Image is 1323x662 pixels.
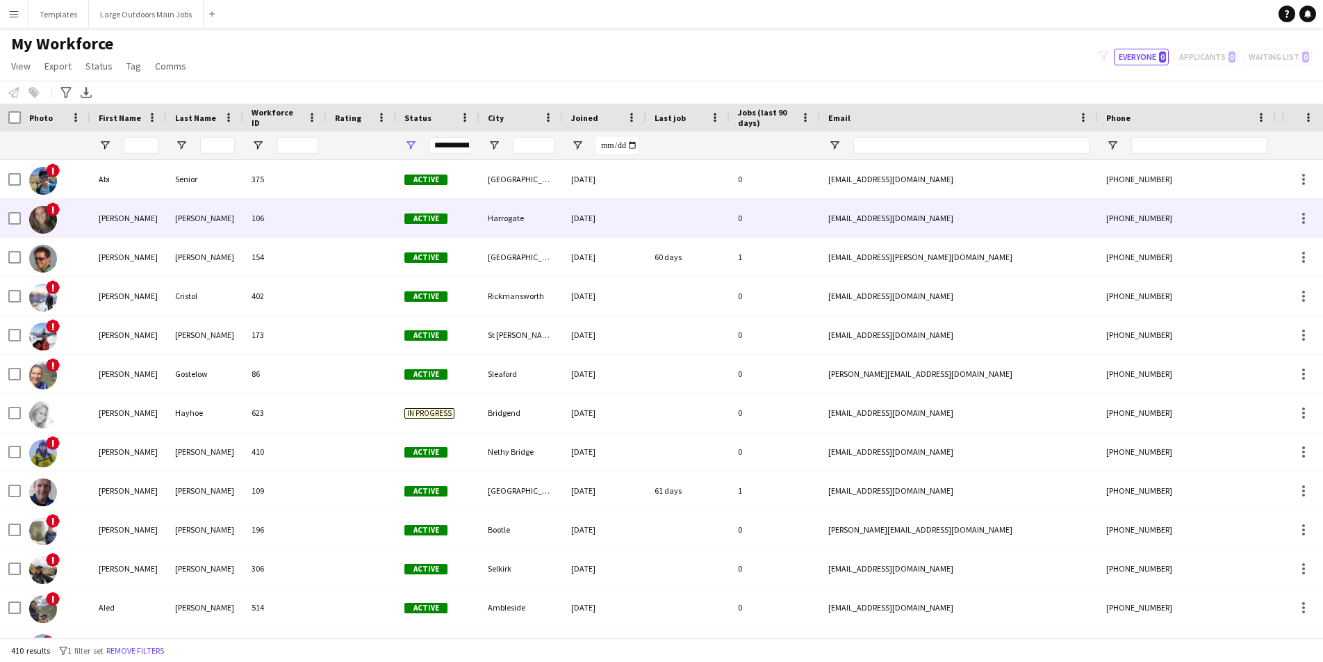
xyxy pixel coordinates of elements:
input: Workforce ID Filter Input [277,137,318,154]
button: Large Outdoors Main Jobs [89,1,204,28]
div: [PERSON_NAME] [90,549,167,588]
div: [PERSON_NAME] [167,238,243,276]
div: [PERSON_NAME] [90,277,167,315]
div: 109 [243,471,327,510]
div: [PERSON_NAME] [167,199,243,237]
div: [PHONE_NUMBER] [1098,394,1276,432]
img: Adam Cristol [29,284,57,312]
span: ! [46,514,60,528]
div: 306 [243,549,327,588]
span: Jobs (last 90 days) [738,107,795,128]
div: 410 [243,433,327,471]
button: Open Filter Menu [252,139,264,152]
span: ! [46,553,60,567]
span: Photo [29,113,53,123]
button: Open Filter Menu [1106,139,1119,152]
div: Gostelow [167,355,243,393]
img: Adam Sanderson [29,323,57,350]
div: Hayhoe [167,394,243,432]
span: ! [46,358,60,372]
div: [PHONE_NUMBER] [1098,160,1276,198]
span: Last job [655,113,686,123]
div: [EMAIL_ADDRESS][DOMAIN_NAME] [820,588,1098,627]
div: 1 [730,471,820,510]
span: Export [44,60,72,72]
div: 0 [730,510,820,549]
div: [DATE] [563,355,646,393]
div: [PERSON_NAME][EMAIL_ADDRESS][DOMAIN_NAME] [820,510,1098,549]
div: [EMAIL_ADDRESS][DOMAIN_NAME] [820,394,1098,432]
span: Active [404,213,447,224]
span: Active [404,603,447,613]
div: 60 days [646,238,730,276]
div: [EMAIL_ADDRESS][DOMAIN_NAME] [820,199,1098,237]
div: Sleaford [479,355,563,393]
span: Active [404,291,447,302]
button: Templates [28,1,89,28]
div: [DATE] [563,394,646,432]
input: Last Name Filter Input [200,137,235,154]
div: 514 [243,588,327,627]
div: 0 [730,199,820,237]
a: Comms [149,57,192,75]
div: 0 [730,316,820,354]
span: Active [404,447,447,458]
div: 173 [243,316,327,354]
div: [GEOGRAPHIC_DATA] [479,471,563,510]
input: City Filter Input [513,137,554,154]
div: 623 [243,394,327,432]
button: Open Filter Menu [488,139,500,152]
span: ! [46,592,60,606]
div: Cristol [167,277,243,315]
span: Tag [126,60,141,72]
span: Active [404,330,447,341]
div: [DATE] [563,471,646,510]
div: [DATE] [563,549,646,588]
div: [PERSON_NAME] [90,394,167,432]
span: First Name [99,113,141,123]
div: Senior [167,160,243,198]
div: [DATE] [563,510,646,549]
img: Abigail Hargraves [29,206,57,234]
div: [PHONE_NUMBER] [1098,588,1276,627]
span: Joined [571,113,598,123]
div: 402 [243,277,327,315]
div: [DATE] [563,199,646,237]
div: [PHONE_NUMBER] [1098,549,1276,588]
div: [EMAIL_ADDRESS][DOMAIN_NAME] [820,433,1098,471]
span: ! [46,319,60,333]
img: Adrian Gostelow [29,362,57,389]
button: Open Filter Menu [99,139,111,152]
div: 0 [730,549,820,588]
div: [PERSON_NAME] [90,510,167,549]
span: Active [404,525,447,535]
div: 0 [730,394,820,432]
div: [DATE] [563,160,646,198]
div: [PHONE_NUMBER] [1098,316,1276,354]
div: [PERSON_NAME] [167,471,243,510]
img: Abi Senior [29,167,57,195]
span: 1 filter set [67,645,104,656]
div: 196 [243,510,327,549]
div: Bootle [479,510,563,549]
app-action-btn: Export XLSX [78,84,94,101]
div: St [PERSON_NAME] [479,316,563,354]
div: [PERSON_NAME] [90,199,167,237]
span: My Workforce [11,33,113,54]
span: View [11,60,31,72]
div: [EMAIL_ADDRESS][DOMAIN_NAME] [820,160,1098,198]
div: [PHONE_NUMBER] [1098,355,1276,393]
div: Abi [90,160,167,198]
span: In progress [404,408,454,419]
div: [PERSON_NAME] [167,433,243,471]
div: [PHONE_NUMBER] [1098,238,1276,276]
div: Aled [90,588,167,627]
span: ! [46,280,60,294]
div: [PERSON_NAME] [90,355,167,393]
div: [PHONE_NUMBER] [1098,471,1276,510]
div: [DATE] [563,238,646,276]
span: Active [404,175,447,185]
div: 0 [730,588,820,627]
div: 0 [730,277,820,315]
a: Tag [121,57,147,75]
